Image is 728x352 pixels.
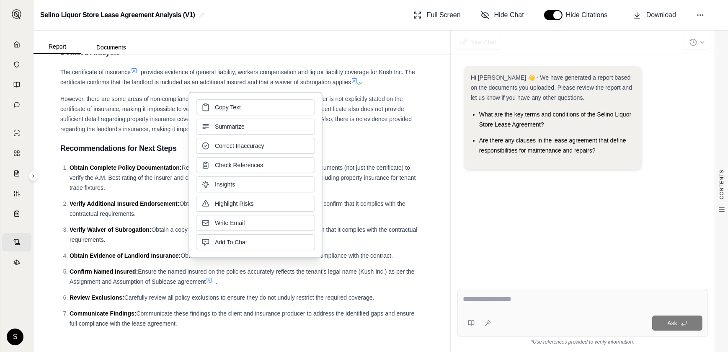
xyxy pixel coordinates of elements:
[479,137,626,154] span: Are there any clauses in the lease agreement that define responsibilities for maintenance and rep...
[70,200,179,207] span: Verify Additional Insured Endorsement:
[60,69,415,85] span: provides evidence of general liability, workers compensation and liquor liability coverage for Ku...
[2,124,31,142] a: Single Policy
[215,199,254,208] span: Highlight Risks
[60,141,423,156] h3: Recommendations for Next Steps
[2,233,31,251] a: Contract Analysis
[457,337,708,345] div: *Use references provided to verify information.
[196,176,315,192] button: Insights
[70,252,181,259] span: Obtain Evidence of Landlord Insurance:
[215,161,263,169] span: Check References
[652,316,702,331] button: Ask
[494,10,524,20] span: Hide Chat
[2,253,31,272] a: Legal Search Engine
[215,122,245,131] span: Summarize
[196,119,315,135] button: Summarize
[216,278,217,285] span: .
[196,138,315,154] button: Correct Inaccuracy
[70,310,136,317] span: Communicate Findings:
[12,9,22,19] img: Expand sidebar
[215,238,247,246] span: Add To Chat
[28,171,39,181] button: Expand sidebar
[70,164,416,191] span: Request and review the complete insurance policy documents (not just the certificate) to verify t...
[630,7,679,23] button: Download
[410,7,464,23] button: Full Screen
[60,96,412,132] span: However, there are some areas of non-compliance. Most importantly, the A.M. Best rating of the in...
[471,74,632,101] span: Hi [PERSON_NAME] 👋 - We have generated a report based on the documents you uploaded. Please revie...
[215,219,245,227] span: Write Email
[70,310,414,327] span: Communicate these findings to the client and insurance producer to address the identified gaps an...
[196,99,315,115] button: Copy Text
[2,35,31,54] a: Home
[2,204,31,223] a: Coverage Table
[718,170,725,199] span: CONTENTS
[215,180,235,189] span: Insights
[196,196,315,212] button: Highlight Risks
[196,157,315,173] button: Check References
[667,320,677,326] span: Ask
[361,79,363,85] span: .
[2,164,31,183] a: Claim Coverage
[2,96,31,114] a: Chat
[181,252,393,259] span: Obtain evidence of Landlord Insurance to determine compliance with the contract.
[81,41,141,54] button: Documents
[646,10,676,20] span: Download
[8,6,25,23] button: Expand sidebar
[196,234,315,250] button: Add To Chat
[70,268,415,285] span: Ensure the named insured on the policies accurately reflects the tenant's legal name (Kush Inc.) ...
[2,75,31,94] a: Prompt Library
[2,184,31,203] a: Custom Report
[215,142,264,150] span: Correct Inaccuracy
[60,69,131,75] span: The certificate of insurance
[40,8,195,23] h2: Selino Liquor Store Lease Agreement Analysis (V1)
[70,164,182,171] span: Obtain Complete Policy Documentation:
[70,294,124,301] span: Review Exclusions:
[479,111,631,128] span: What are the key terms and conditions of the Selino Liquor Store Lease Agreement?
[196,215,315,231] button: Write Email
[34,40,81,54] button: Report
[124,294,374,301] span: Carefully review all policy exclusions to ensure they do not unduly restrict the required coverage.
[478,7,527,23] button: Hide Chat
[7,329,23,345] div: S
[70,226,152,233] span: Verify Waiver of Subrogation:
[215,103,241,111] span: Copy Text
[2,144,31,163] a: Policy Comparisons
[70,200,405,217] span: Obtain a copy of the additional insured endorsement to confirm that it complies with the contract...
[566,10,613,20] span: Hide Citations
[427,10,461,20] span: Full Screen
[70,268,138,275] span: Confirm Named Insured:
[2,55,31,74] a: Documents Vault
